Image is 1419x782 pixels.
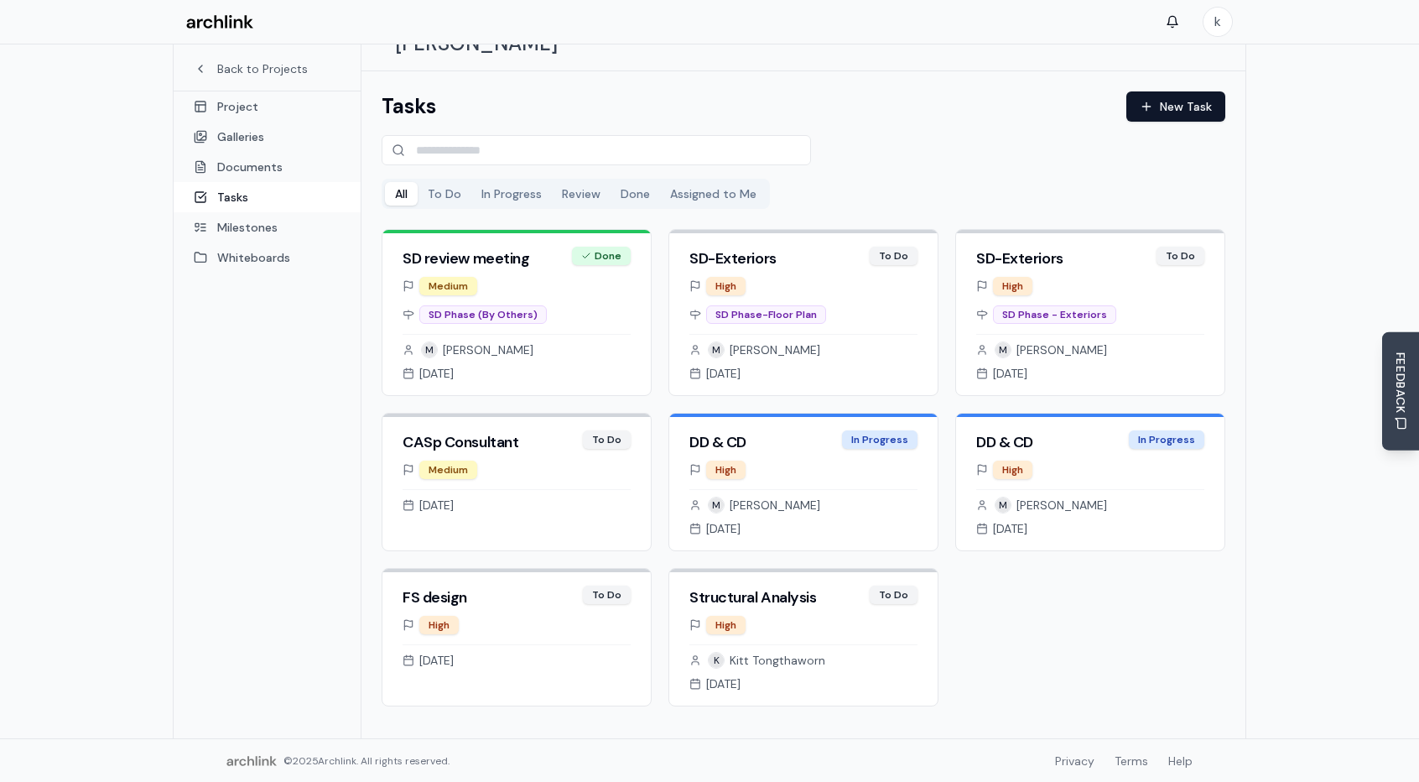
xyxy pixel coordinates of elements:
[592,588,621,602] div: To Do
[879,588,908,602] div: To Do
[403,247,529,270] h3: SD review meeting
[706,520,741,537] span: [DATE]
[709,653,724,668] span: K
[443,341,533,358] span: [PERSON_NAME]
[194,60,340,77] a: Back to Projects
[174,122,361,152] a: Galleries
[1392,352,1409,414] span: FEEDBACK
[419,365,454,382] span: [DATE]
[706,277,746,295] div: High
[993,520,1027,537] span: [DATE]
[706,305,826,324] div: SD Phase-Floor Plan
[1126,91,1225,122] button: New Task
[993,365,1027,382] span: [DATE]
[706,675,741,692] span: [DATE]
[851,433,908,446] div: In Progress
[993,277,1032,295] div: High
[1055,753,1094,769] a: Privacy
[419,277,477,295] div: Medium
[418,182,471,206] button: To Do
[592,433,621,446] div: To Do
[730,652,825,669] span: Kitt Tongthaworn
[976,247,1063,270] h3: SD-Exteriors
[226,756,277,766] img: Archlink
[709,498,724,513] span: M
[993,305,1116,324] div: SD Phase - Exteriors
[422,342,437,357] span: M
[581,249,621,263] div: Done
[706,461,746,479] div: High
[730,341,820,358] span: [PERSON_NAME]
[879,249,908,263] div: To Do
[174,212,361,242] a: Milestones
[706,365,741,382] span: [DATE]
[1166,249,1195,263] div: To Do
[1016,341,1107,358] span: [PERSON_NAME]
[1138,433,1195,446] div: In Progress
[1382,332,1419,451] button: Send Feedback
[660,182,767,206] button: Assigned to Me
[419,616,459,634] div: High
[689,430,746,454] h3: DD & CD
[995,342,1011,357] span: M
[1168,753,1193,769] a: Help
[709,342,724,357] span: M
[995,498,1011,513] span: M
[419,652,454,669] span: [DATE]
[1203,8,1232,36] span: k
[186,15,253,29] img: Archlink
[552,182,611,206] button: Review
[174,182,361,212] a: Tasks
[174,242,361,273] a: Whiteboards
[403,586,467,609] h3: FS design
[419,305,547,324] div: SD Phase (By Others)
[382,93,436,120] h1: Tasks
[283,754,450,768] span: © 2025 Archlink. All rights reserved.
[1115,753,1148,769] a: Terms
[611,182,660,206] button: Done
[403,430,518,454] h3: CASp Consultant
[976,430,1033,454] h3: DD & CD
[689,586,816,609] h3: Structural Analysis
[385,182,418,206] button: All
[1016,497,1107,514] span: [PERSON_NAME]
[419,497,454,514] span: [DATE]
[419,461,477,479] div: Medium
[689,247,777,270] h3: SD-Exteriors
[174,152,361,182] a: Documents
[730,497,820,514] span: [PERSON_NAME]
[993,461,1032,479] div: High
[174,91,361,122] a: Project
[471,182,552,206] button: In Progress
[706,616,746,634] div: High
